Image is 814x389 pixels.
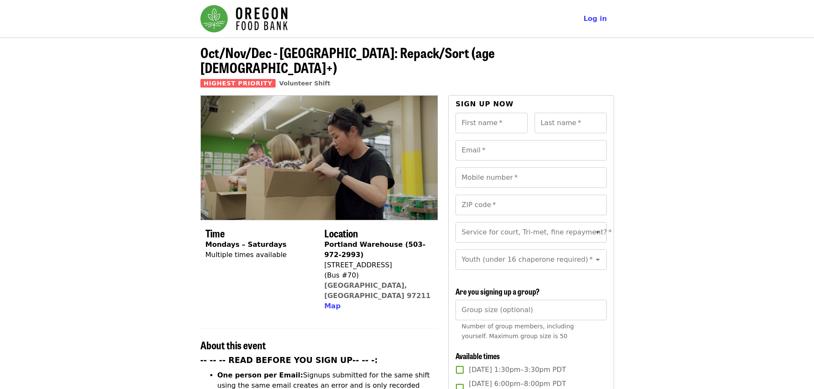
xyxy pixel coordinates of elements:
[206,240,287,249] strong: Mondays – Saturdays
[324,302,341,310] span: Map
[535,113,607,133] input: Last name
[324,301,341,311] button: Map
[455,300,606,320] input: [object Object]
[200,42,495,77] span: Oct/Nov/Dec - [GEOGRAPHIC_DATA]: Repack/Sort (age [DEMOGRAPHIC_DATA]+)
[217,371,303,379] strong: One person per Email:
[324,260,431,270] div: [STREET_ADDRESS]
[200,356,378,365] strong: -- -- -- READ BEFORE YOU SIGN UP-- -- -:
[201,96,438,219] img: Oct/Nov/Dec - Portland: Repack/Sort (age 8+) organized by Oregon Food Bank
[206,250,287,260] div: Multiple times available
[206,225,225,240] span: Time
[592,254,604,266] button: Open
[455,140,606,161] input: Email
[324,270,431,281] div: (Bus #70)
[583,15,607,23] span: Log in
[455,286,540,297] span: Are you signing up a group?
[455,195,606,215] input: ZIP code
[455,167,597,188] input: Mobile number
[455,100,514,108] span: Sign up now
[200,5,288,32] img: Oregon Food Bank - Home
[324,281,431,300] a: [GEOGRAPHIC_DATA], [GEOGRAPHIC_DATA] 97211
[455,350,500,361] span: Available times
[324,225,358,240] span: Location
[200,79,276,88] span: Highest Priority
[576,10,614,27] button: Log in
[324,240,426,259] strong: Portland Warehouse (503-972-2993)
[469,365,566,375] span: [DATE] 1:30pm–3:30pm PDT
[461,323,574,339] span: Number of group members, including yourself. Maximum group size is 50
[200,337,266,352] span: About this event
[574,9,581,29] input: Search
[279,80,330,87] a: Volunteer Shift
[455,113,528,133] input: First name
[592,226,604,238] button: Open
